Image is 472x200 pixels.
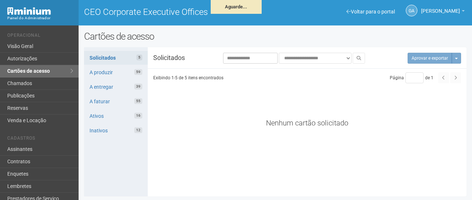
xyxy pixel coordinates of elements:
[153,75,223,80] span: Exibindo 1-5 de 5 itens encontrados
[7,33,73,40] li: Operacional
[266,119,348,127] span: Nenhum cartão solicitado
[148,55,201,61] h3: Solicitados
[7,7,51,15] img: Minium
[84,95,148,108] a: A faturar55
[406,5,417,16] a: GA
[7,136,73,143] li: Cadastros
[84,124,148,137] a: Inativos12
[134,127,142,133] span: 12
[346,9,395,15] a: Voltar para o portal
[84,7,270,17] h1: CEO Corporate Executive Offices
[84,65,148,79] a: A produzir59
[84,51,148,65] a: Solicitados5
[421,1,460,14] span: Gisele Alevato
[84,31,467,42] h2: Cartões de acesso
[390,75,433,80] span: Página de 1
[134,69,142,75] span: 59
[84,109,148,123] a: Ativos16
[84,80,148,94] a: A entregar39
[134,84,142,89] span: 39
[7,15,73,21] div: Painel do Administrador
[134,98,142,104] span: 55
[136,55,142,60] span: 5
[134,113,142,119] span: 16
[421,9,465,15] a: [PERSON_NAME]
